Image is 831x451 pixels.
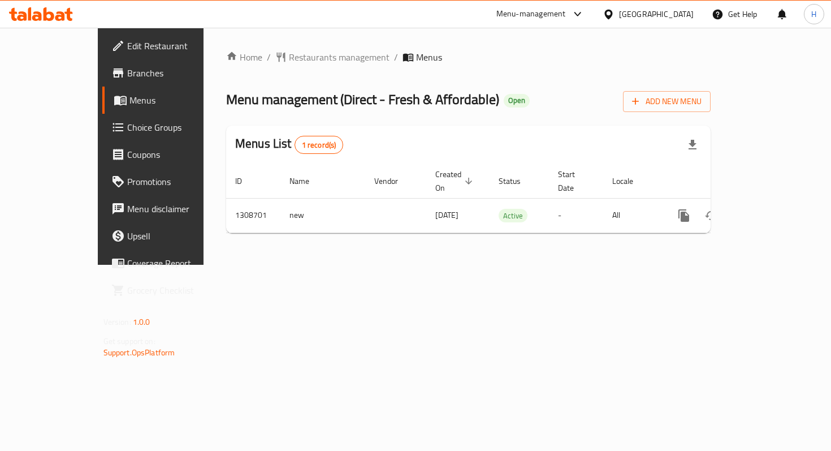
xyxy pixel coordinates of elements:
span: Status [499,174,535,188]
span: Open [504,96,530,105]
span: Vendor [374,174,413,188]
a: Edit Restaurant [102,32,236,59]
div: Open [504,94,530,108]
div: Menu-management [496,7,566,21]
span: Menu disclaimer [127,202,227,216]
span: ID [235,174,257,188]
nav: breadcrumb [226,50,711,64]
span: Get support on: [103,334,155,349]
span: Locale [612,174,648,188]
button: Change Status [698,202,725,229]
span: Coverage Report [127,256,227,270]
th: Actions [661,164,788,199]
span: Version: [103,315,131,329]
div: Total records count [295,136,344,154]
span: Add New Menu [632,95,702,109]
li: / [394,50,398,64]
a: Menu disclaimer [102,195,236,222]
span: Active [499,209,527,222]
button: more [670,202,698,229]
a: Choice Groups [102,114,236,141]
span: 1.0.0 [133,315,150,329]
a: Support.OpsPlatform [103,345,175,360]
span: Menus [416,50,442,64]
div: Export file [679,131,706,158]
span: Restaurants management [289,50,389,64]
table: enhanced table [226,164,788,233]
span: Coupons [127,148,227,161]
a: Coverage Report [102,250,236,277]
span: Menus [129,93,227,107]
span: Name [289,174,324,188]
span: Menu management ( Direct - Fresh & Affordable ) [226,87,499,112]
td: - [549,198,603,233]
span: Created On [435,167,476,195]
a: Restaurants management [275,50,389,64]
span: Grocery Checklist [127,284,227,297]
td: All [603,198,661,233]
a: Home [226,50,262,64]
td: new [280,198,365,233]
span: Edit Restaurant [127,39,227,53]
div: [GEOGRAPHIC_DATA] [619,8,694,20]
a: Upsell [102,222,236,250]
span: H [811,8,816,20]
a: Menus [102,87,236,114]
a: Grocery Checklist [102,277,236,304]
button: Add New Menu [623,91,711,112]
span: Promotions [127,175,227,188]
span: Start Date [558,167,590,195]
a: Promotions [102,168,236,195]
span: [DATE] [435,208,458,222]
span: Branches [127,66,227,80]
span: 1 record(s) [295,140,343,151]
span: Choice Groups [127,121,227,134]
h2: Menus List [235,135,343,154]
span: Upsell [127,229,227,243]
td: 1308701 [226,198,280,233]
a: Coupons [102,141,236,168]
li: / [267,50,271,64]
a: Branches [102,59,236,87]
